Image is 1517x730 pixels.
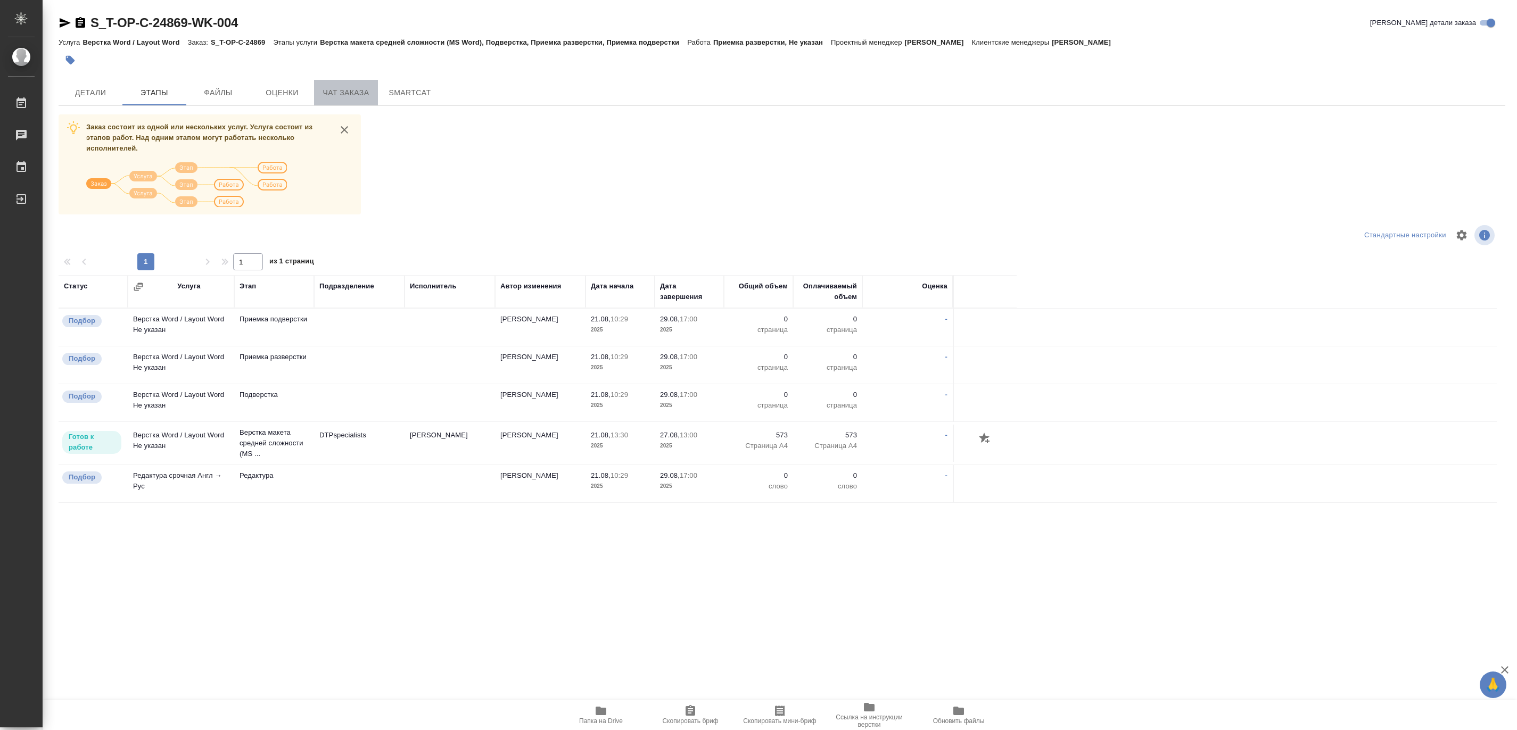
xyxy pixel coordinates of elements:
[591,353,611,361] p: 21.08,
[240,314,309,325] p: Приемка подверстки
[83,38,187,46] p: Верстка Word / Layout Word
[1449,222,1474,248] span: Настроить таблицу
[831,38,904,46] p: Проектный менеджер
[314,425,405,462] td: DTPspecialists
[591,400,649,411] p: 2025
[660,441,719,451] p: 2025
[905,38,972,46] p: [PERSON_NAME]
[729,352,788,362] p: 0
[660,315,680,323] p: 29.08,
[128,425,234,462] td: Верстка Word / Layout Word Не указан
[591,471,611,479] p: 21.08,
[660,471,680,479] p: 29.08,
[65,86,116,99] span: Детали
[713,38,831,46] p: Приемка разверстки, Не указан
[660,353,680,361] p: 29.08,
[945,315,947,323] a: -
[211,38,273,46] p: S_T-OP-C-24869
[611,315,628,323] p: 10:29
[133,281,144,292] button: Сгруппировать
[69,391,95,402] p: Подбор
[128,465,234,502] td: Редактура срочная Англ → Рус
[320,38,687,46] p: Верстка макета средней сложности (MS Word), Подверстка, Приемка разверстки, Приемка подверстки
[591,391,611,399] p: 21.08,
[269,255,314,270] span: из 1 страниц
[591,441,649,451] p: 2025
[1484,674,1502,696] span: 🙏
[798,470,857,481] p: 0
[240,352,309,362] p: Приемка разверстки
[591,325,649,335] p: 2025
[1480,671,1506,698] button: 🙏
[64,281,88,292] div: Статус
[384,86,435,99] span: SmartCat
[729,314,788,325] p: 0
[729,389,788,400] p: 0
[798,352,857,362] p: 0
[611,431,628,439] p: 13:30
[188,38,211,46] p: Заказ:
[729,362,788,373] p: страница
[59,38,83,46] p: Услуга
[798,430,857,441] p: 573
[945,353,947,361] a: -
[240,470,309,481] p: Редактура
[729,481,788,492] p: слово
[1052,38,1119,46] p: [PERSON_NAME]
[660,362,719,373] p: 2025
[739,281,788,292] div: Общий объем
[69,316,95,326] p: Подбор
[495,465,586,502] td: [PERSON_NAME]
[500,281,561,292] div: Автор изменения
[69,432,115,453] p: Готов к работе
[193,86,244,99] span: Файлы
[798,314,857,325] p: 0
[798,389,857,400] p: 0
[410,281,457,292] div: Исполнитель
[660,391,680,399] p: 29.08,
[59,16,71,29] button: Скопировать ссылку для ЯМессенджера
[1474,225,1497,245] span: Посмотреть информацию
[591,281,633,292] div: Дата начала
[591,362,649,373] p: 2025
[680,471,697,479] p: 17:00
[240,427,309,459] p: Верстка макета средней сложности (MS ...
[128,346,234,384] td: Верстка Word / Layout Word Не указан
[945,431,947,439] a: -
[729,325,788,335] p: страница
[680,353,697,361] p: 17:00
[1362,227,1449,244] div: split button
[591,431,611,439] p: 21.08,
[729,441,788,451] p: Страница А4
[680,391,697,399] p: 17:00
[798,281,857,302] div: Оплачиваемый объем
[1370,18,1476,28] span: [PERSON_NAME] детали заказа
[336,122,352,138] button: close
[687,38,713,46] p: Работа
[69,472,95,483] p: Подбор
[405,425,495,462] td: [PERSON_NAME]
[976,430,994,448] button: Добавить оценку
[729,430,788,441] p: 573
[495,384,586,421] td: [PERSON_NAME]
[128,309,234,346] td: Верстка Word / Layout Word Не указан
[680,315,697,323] p: 17:00
[729,470,788,481] p: 0
[611,391,628,399] p: 10:29
[128,384,234,421] td: Верстка Word / Layout Word Не указан
[240,389,309,400] p: Подверстка
[129,86,180,99] span: Этапы
[240,281,256,292] div: Этап
[257,86,308,99] span: Оценки
[798,441,857,451] p: Страница А4
[971,38,1052,46] p: Клиентские менеджеры
[69,353,95,364] p: Подбор
[798,481,857,492] p: слово
[945,391,947,399] a: -
[319,281,374,292] div: Подразделение
[798,362,857,373] p: страница
[660,400,719,411] p: 2025
[273,38,320,46] p: Этапы услуги
[660,325,719,335] p: 2025
[611,353,628,361] p: 10:29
